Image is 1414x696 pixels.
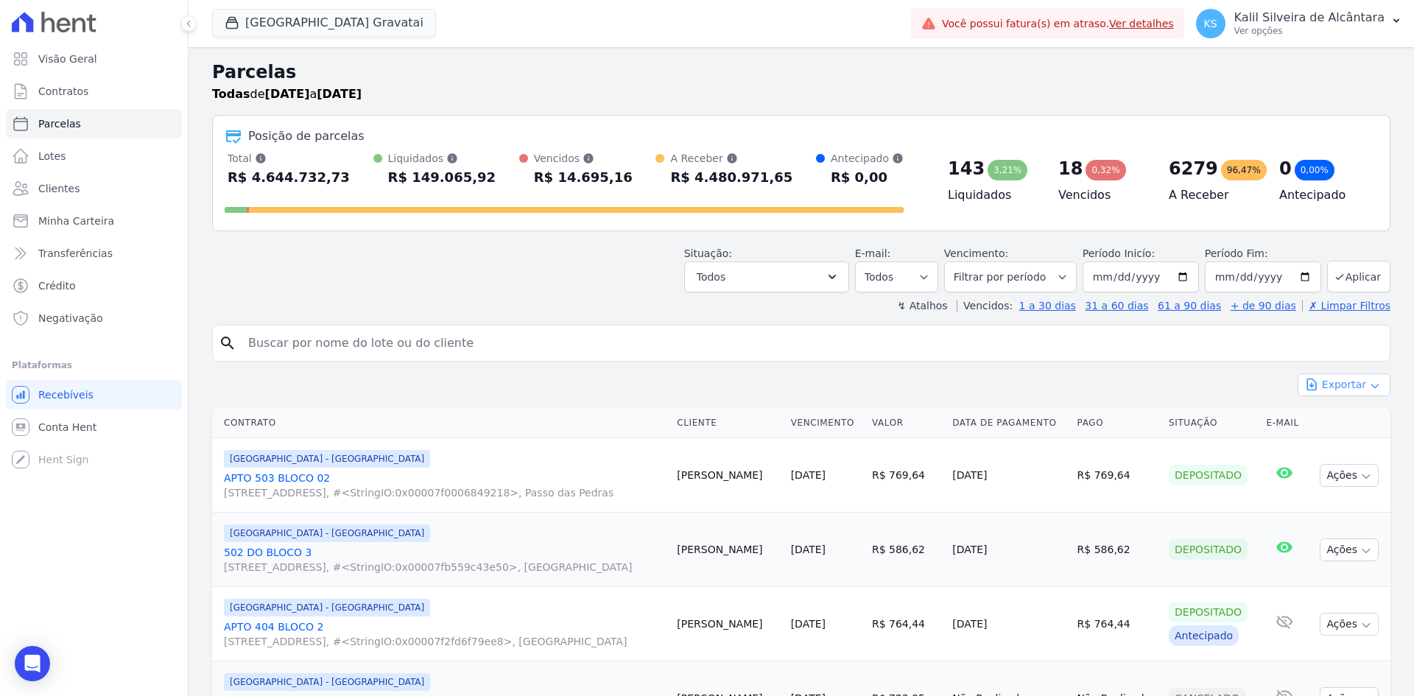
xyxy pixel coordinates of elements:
a: Visão Geral [6,44,182,74]
div: Vencidos [534,151,633,166]
button: Todos [684,261,849,292]
a: 1 a 30 dias [1019,300,1076,312]
a: [DATE] [791,544,826,555]
div: Total [228,151,350,166]
div: Plataformas [12,356,176,374]
td: R$ 764,44 [866,587,946,661]
th: Vencimento [785,408,866,438]
h2: Parcelas [212,59,1390,85]
th: Contrato [212,408,671,438]
th: Data de Pagamento [946,408,1071,438]
a: Transferências [6,239,182,268]
a: APTO 404 BLOCO 2[STREET_ADDRESS], #<StringIO:0x00007f2fd6f79ee8>, [GEOGRAPHIC_DATA] [224,619,665,649]
span: [GEOGRAPHIC_DATA] - [GEOGRAPHIC_DATA] [224,599,430,616]
a: Negativação [6,303,182,333]
span: Transferências [38,246,113,261]
div: 18 [1058,157,1083,180]
div: R$ 4.480.971,65 [670,166,792,189]
span: Contratos [38,84,88,99]
a: + de 90 dias [1231,300,1296,312]
h4: Antecipado [1279,186,1366,204]
div: Liquidados [388,151,496,166]
div: Depositado [1169,602,1248,622]
button: Ações [1320,464,1379,487]
td: [PERSON_NAME] [671,587,784,661]
div: Depositado [1169,465,1248,485]
i: search [219,334,236,352]
div: 0,00% [1295,160,1334,180]
span: Visão Geral [38,52,97,66]
a: Conta Hent [6,412,182,442]
label: ↯ Atalhos [897,300,947,312]
span: [STREET_ADDRESS], #<StringIO:0x00007f2fd6f79ee8>, [GEOGRAPHIC_DATA] [224,634,665,649]
div: R$ 149.065,92 [388,166,496,189]
div: 0 [1279,157,1292,180]
button: Ações [1320,613,1379,636]
a: ✗ Limpar Filtros [1302,300,1390,312]
td: R$ 769,64 [1072,438,1163,513]
th: Situação [1163,408,1260,438]
span: [GEOGRAPHIC_DATA] - [GEOGRAPHIC_DATA] [224,450,430,468]
span: Crédito [38,278,76,293]
button: KS Kalil Silveira de Alcântara Ver opções [1184,3,1414,44]
div: R$ 14.695,16 [534,166,633,189]
div: 0,32% [1086,160,1125,180]
label: Situação: [684,247,732,259]
h4: Vencidos [1058,186,1145,204]
th: Cliente [671,408,784,438]
span: Todos [697,268,725,286]
span: Clientes [38,181,80,196]
th: Valor [866,408,946,438]
label: Período Fim: [1205,246,1321,261]
a: Ver detalhes [1109,18,1174,29]
strong: Todas [212,87,250,101]
span: [STREET_ADDRESS], #<StringIO:0x00007f0006849218>, Passo das Pedras [224,485,665,500]
div: Antecipado [831,151,904,166]
span: Lotes [38,149,66,164]
div: 143 [948,157,985,180]
span: [GEOGRAPHIC_DATA] - [GEOGRAPHIC_DATA] [224,524,430,542]
td: [PERSON_NAME] [671,438,784,513]
th: Pago [1072,408,1163,438]
span: [STREET_ADDRESS], #<StringIO:0x00007fb559c43e50>, [GEOGRAPHIC_DATA] [224,560,665,574]
a: Clientes [6,174,182,203]
span: Negativação [38,311,103,326]
td: [PERSON_NAME] [671,513,784,587]
button: Aplicar [1327,261,1390,292]
p: Ver opções [1234,25,1385,37]
strong: [DATE] [317,87,362,101]
a: Contratos [6,77,182,106]
span: KS [1204,18,1217,29]
a: Minha Carteira [6,206,182,236]
h4: A Receber [1169,186,1256,204]
div: Depositado [1169,539,1248,560]
div: Antecipado [1169,625,1239,646]
label: Período Inicío: [1083,247,1155,259]
a: 502 DO BLOCO 3[STREET_ADDRESS], #<StringIO:0x00007fb559c43e50>, [GEOGRAPHIC_DATA] [224,545,665,574]
td: [DATE] [946,438,1071,513]
div: 6279 [1169,157,1218,180]
td: [DATE] [946,513,1071,587]
label: E-mail: [855,247,891,259]
div: 3,21% [988,160,1027,180]
button: Exportar [1298,373,1390,396]
a: 61 a 90 dias [1158,300,1221,312]
a: [DATE] [791,469,826,481]
a: 31 a 60 dias [1085,300,1148,312]
span: Parcelas [38,116,81,131]
input: Buscar por nome do lote ou do cliente [239,328,1384,358]
div: A Receber [670,151,792,166]
h4: Liquidados [948,186,1035,204]
span: Minha Carteira [38,214,114,228]
a: APTO 503 BLOCO 02[STREET_ADDRESS], #<StringIO:0x00007f0006849218>, Passo das Pedras [224,471,665,500]
a: [DATE] [791,618,826,630]
div: Posição de parcelas [248,127,365,145]
td: R$ 586,62 [1072,513,1163,587]
td: R$ 764,44 [1072,587,1163,661]
a: Recebíveis [6,380,182,409]
p: de a [212,85,362,103]
span: Você possui fatura(s) em atraso. [942,16,1174,32]
p: Kalil Silveira de Alcântara [1234,10,1385,25]
span: Recebíveis [38,387,94,402]
td: R$ 769,64 [866,438,946,513]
